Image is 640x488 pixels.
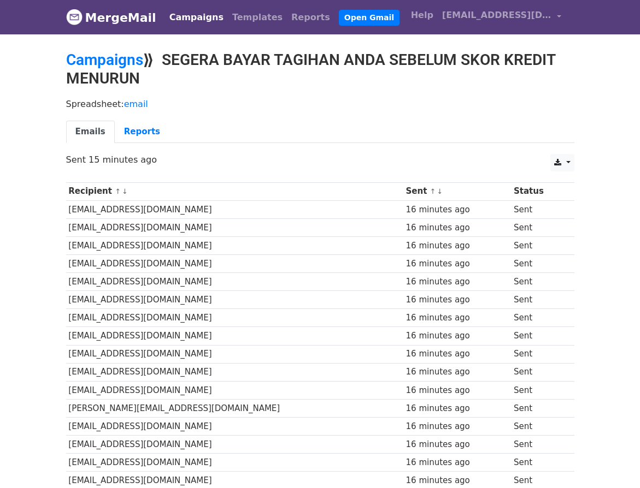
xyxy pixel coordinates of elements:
div: 16 minutes ago [406,204,509,216]
td: [EMAIL_ADDRESS][DOMAIN_NAME] [66,218,403,236]
p: Sent 15 minutes ago [66,154,574,165]
td: [EMAIL_ADDRESS][DOMAIN_NAME] [66,327,403,345]
td: Sent [511,200,566,218]
th: Sent [403,182,511,200]
div: 16 minutes ago [406,276,509,288]
a: ↓ [437,187,443,195]
td: Sent [511,399,566,417]
td: Sent [511,255,566,273]
td: [EMAIL_ADDRESS][DOMAIN_NAME] [66,363,403,381]
a: Reports [287,7,334,28]
td: [EMAIL_ADDRESS][DOMAIN_NAME] [66,236,403,254]
td: Sent [511,454,566,472]
td: Sent [511,273,566,291]
a: ↑ [430,187,436,195]
a: Open Gmail [339,10,400,26]
td: Sent [511,345,566,363]
div: 16 minutes ago [406,384,509,397]
div: 16 minutes ago [406,330,509,342]
td: Sent [511,218,566,236]
div: 16 minutes ago [406,258,509,270]
p: Spreadsheet: [66,98,574,110]
td: Sent [511,236,566,254]
td: Sent [511,291,566,309]
div: 16 minutes ago [406,240,509,252]
td: Sent [511,309,566,327]
a: Templates [228,7,287,28]
div: 16 minutes ago [406,474,509,487]
a: [EMAIL_ADDRESS][DOMAIN_NAME] [438,4,566,30]
a: Campaigns [165,7,228,28]
h2: ⟫ SEGERA BAYAR TAGIHAN ANDA SEBELUM SKOR KREDIT MENURUN [66,51,574,87]
td: [EMAIL_ADDRESS][DOMAIN_NAME] [66,273,403,291]
img: MergeMail logo [66,9,83,25]
th: Recipient [66,182,403,200]
a: Reports [115,121,169,143]
div: 16 minutes ago [406,348,509,360]
div: 16 minutes ago [406,420,509,433]
a: ↑ [115,187,121,195]
a: Campaigns [66,51,143,69]
div: 16 minutes ago [406,438,509,451]
a: Emails [66,121,115,143]
td: [PERSON_NAME][EMAIL_ADDRESS][DOMAIN_NAME] [66,399,403,417]
a: email [124,99,148,109]
td: [EMAIL_ADDRESS][DOMAIN_NAME] [66,309,403,327]
td: [EMAIL_ADDRESS][DOMAIN_NAME] [66,255,403,273]
td: Sent [511,327,566,345]
a: Help [407,4,438,26]
td: Sent [511,381,566,399]
span: [EMAIL_ADDRESS][DOMAIN_NAME] [442,9,551,22]
td: [EMAIL_ADDRESS][DOMAIN_NAME] [66,291,403,309]
td: [EMAIL_ADDRESS][DOMAIN_NAME] [66,200,403,218]
td: Sent [511,417,566,435]
td: Sent [511,436,566,454]
div: 16 minutes ago [406,312,509,324]
td: [EMAIL_ADDRESS][DOMAIN_NAME] [66,436,403,454]
td: [EMAIL_ADDRESS][DOMAIN_NAME] [66,454,403,472]
td: [EMAIL_ADDRESS][DOMAIN_NAME] [66,345,403,363]
div: 16 minutes ago [406,456,509,469]
a: ↓ [122,187,128,195]
div: 16 minutes ago [406,294,509,306]
td: [EMAIL_ADDRESS][DOMAIN_NAME] [66,417,403,435]
td: Sent [511,363,566,381]
a: MergeMail [66,6,156,29]
td: [EMAIL_ADDRESS][DOMAIN_NAME] [66,381,403,399]
th: Status [511,182,566,200]
div: 16 minutes ago [406,366,509,378]
div: 16 minutes ago [406,402,509,415]
div: 16 minutes ago [406,222,509,234]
